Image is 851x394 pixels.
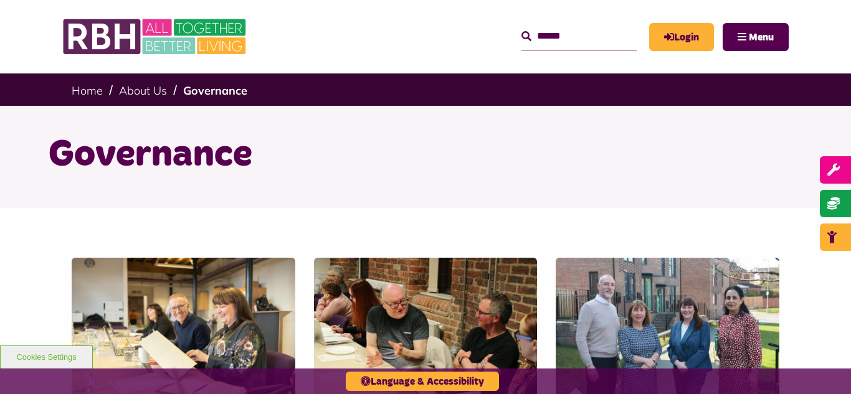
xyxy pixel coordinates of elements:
[795,338,851,394] iframe: Netcall Web Assistant for live chat
[119,83,167,98] a: About Us
[183,83,247,98] a: Governance
[72,83,103,98] a: Home
[346,372,499,391] button: Language & Accessibility
[723,23,789,51] button: Navigation
[749,32,774,42] span: Menu
[62,12,249,61] img: RBH
[649,23,714,51] a: MyRBH
[49,131,802,179] h1: Governance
